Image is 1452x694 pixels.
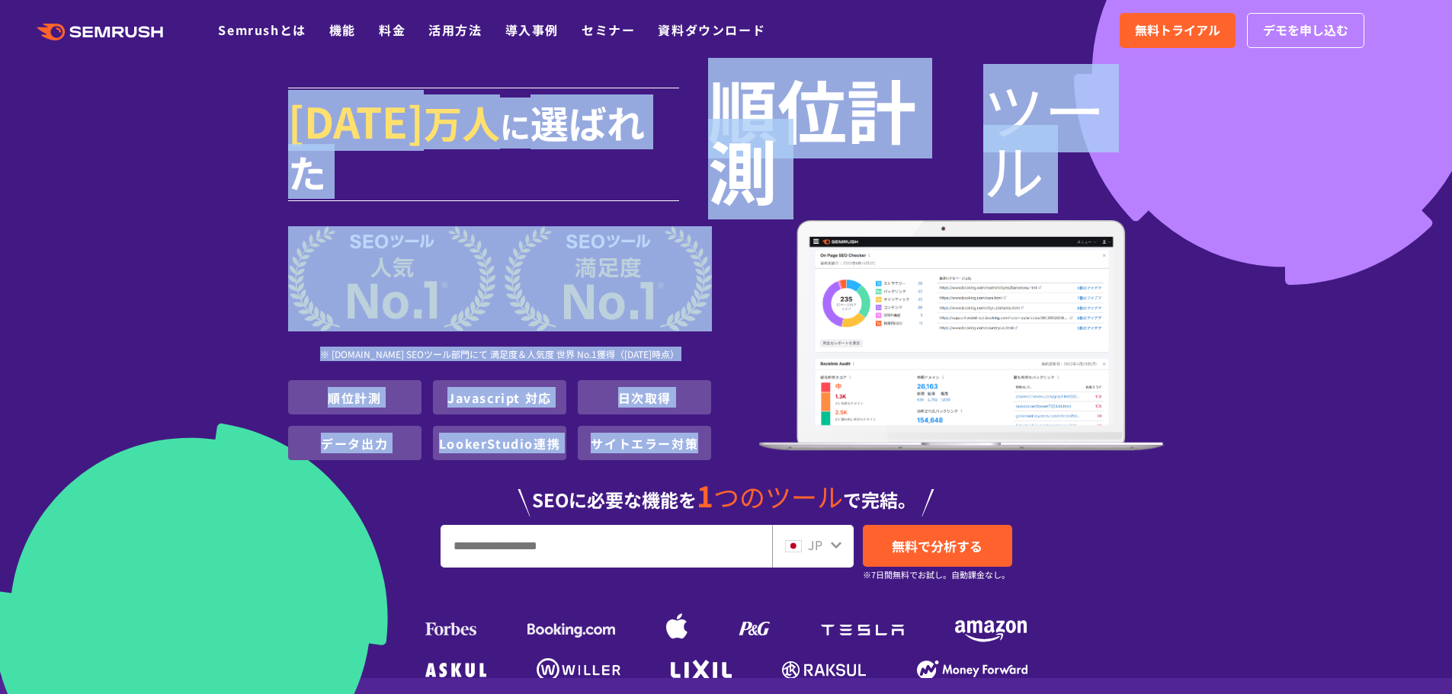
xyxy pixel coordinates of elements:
a: 料金 [379,21,405,39]
span: 無料で分析する [892,536,982,555]
span: デモを申し込む [1263,21,1348,40]
span: 1 [697,475,713,516]
a: サイトエラー対策 [591,434,698,453]
a: セミナー [582,21,635,39]
span: 万人 [424,94,500,149]
span: JP [808,536,822,554]
a: 機能 [329,21,356,39]
span: 無料トライアル [1135,21,1220,40]
span: 順位計測 [708,78,983,200]
span: [DATE] [288,90,424,151]
a: 活用方法 [428,21,482,39]
span: つのツール [713,478,843,515]
a: Javascript 対応 [447,389,552,407]
span: で完結。 [843,486,916,513]
a: 資料ダウンロード [658,21,765,39]
a: デモを申し込む [1247,13,1364,48]
a: 無料トライアル [1120,13,1236,48]
small: ※7日間無料でお試し。自動課金なし。 [863,568,1010,582]
div: SEOに必要な機能を [288,466,1165,517]
span: ツール [983,78,1165,200]
span: に [500,104,530,148]
a: 導入事例 [505,21,559,39]
a: Semrushとは [218,21,306,39]
input: URL、キーワードを入力してください [441,526,771,567]
a: 無料で分析する [863,525,1012,567]
span: 選ばれた [288,94,645,199]
a: LookerStudio連携 [439,434,560,453]
div: ※ [DOMAIN_NAME] SEOツール部門にて 満足度＆人気度 世界 No.1獲得（[DATE]時点） [288,331,712,380]
a: データ出力 [321,434,388,453]
a: 日次取得 [618,389,672,407]
a: 順位計測 [328,389,381,407]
